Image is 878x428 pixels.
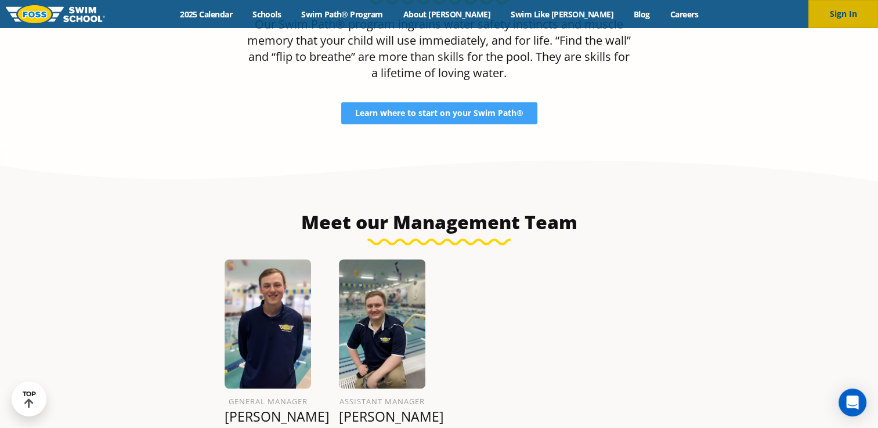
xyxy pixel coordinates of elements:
h6: Assistant Manager [339,394,425,408]
a: Careers [660,9,708,20]
p: [PERSON_NAME] [225,408,311,425]
a: Swim Path® Program [291,9,393,20]
a: Learn where to start on your Swim Path® [341,102,537,124]
span: Learn where to start on your Swim Path® [355,109,523,117]
a: About [PERSON_NAME] [393,9,501,20]
a: Blog [623,9,660,20]
h3: Meet our Management Team [165,211,713,234]
img: FOSS Swim School Logo [6,5,105,23]
p: Our Swim Path® program ingrains water safety instincts and muscle memory that your child will use... [247,16,632,81]
div: TOP [23,390,36,408]
a: Swim Like [PERSON_NAME] [501,9,624,20]
img: IMG_3517-e1650404141390.jpg [339,259,425,389]
p: [PERSON_NAME] [339,408,425,425]
div: Open Intercom Messenger [839,389,866,416]
a: Schools [243,9,291,20]
a: 2025 Calendar [170,9,243,20]
h6: General Manager [225,394,311,408]
img: JACOB_V_2019_WEB.jpg [225,259,311,389]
